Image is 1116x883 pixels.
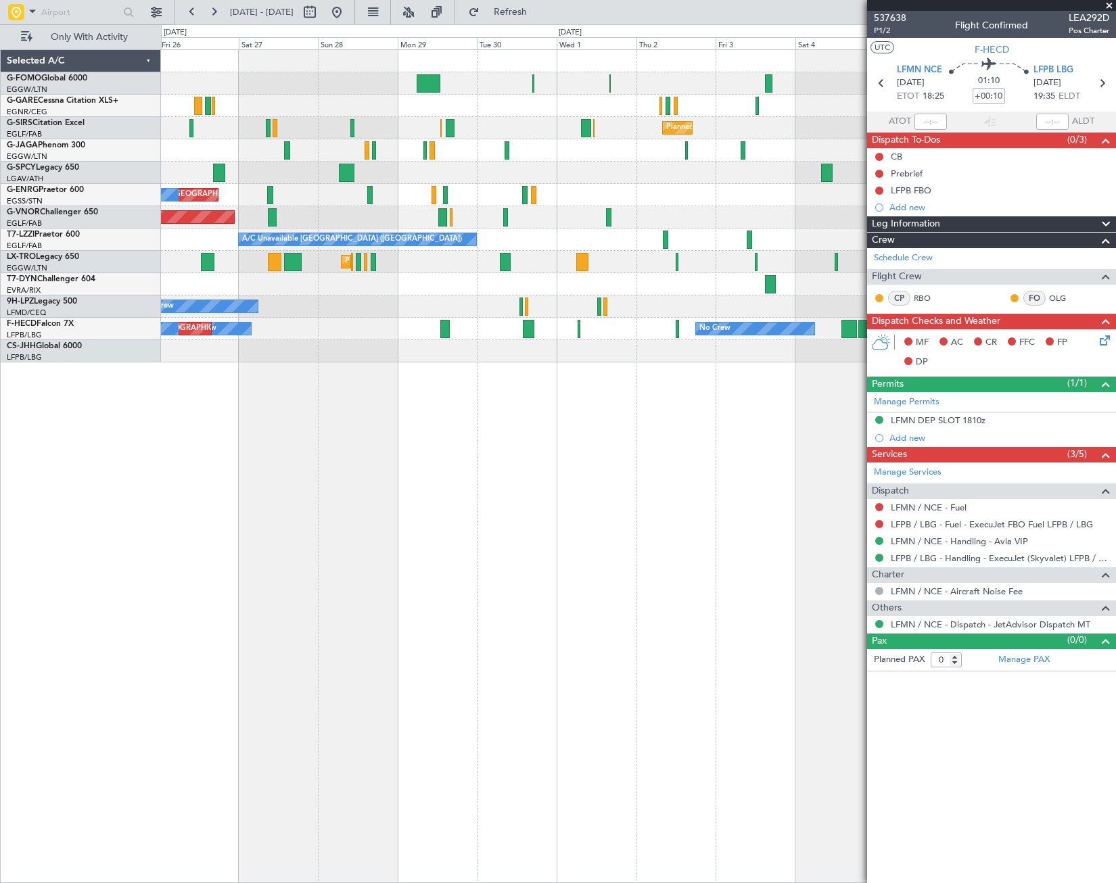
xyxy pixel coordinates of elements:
div: Planned Maint [GEOGRAPHIC_DATA] ([GEOGRAPHIC_DATA]) [666,118,879,138]
span: P1/2 [874,25,906,37]
a: EGGW/LTN [7,263,47,273]
span: [DATE] [1033,76,1061,90]
a: 9H-LPZLegacy 500 [7,297,77,306]
span: Only With Activity [35,32,143,42]
span: 537638 [874,11,906,25]
span: FFC [1019,336,1035,350]
a: EGLF/FAB [7,129,42,139]
a: LFMN / NCE - Dispatch - JetAdvisor Dispatch MT [891,619,1090,630]
span: [DATE] [897,76,925,90]
a: T7-LZZIPraetor 600 [7,231,80,239]
button: Refresh [462,1,543,23]
a: G-SPCYLegacy 650 [7,164,79,172]
a: LFMN / NCE - Aircraft Noise Fee [891,586,1023,597]
span: Dispatch Checks and Weather [872,314,1000,329]
a: Manage Services [874,466,941,479]
a: G-VNORChallenger 650 [7,208,98,216]
a: G-SIRSCitation Excel [7,119,85,127]
div: LFMN DEP SLOT 1810z [891,414,985,426]
span: Leg Information [872,216,940,232]
div: A/C Unavailable [GEOGRAPHIC_DATA] ([GEOGRAPHIC_DATA]) [242,229,462,249]
a: LGAV/ATH [7,174,43,184]
span: CS-JHH [7,342,36,350]
span: Charter [872,567,904,583]
button: UTC [870,41,894,53]
span: LFMN NCE [897,64,942,77]
a: EGLF/FAB [7,241,42,251]
div: Fri 26 [159,37,239,49]
a: EGGW/LTN [7,85,47,95]
span: ELDT [1059,90,1080,103]
span: DP [916,356,928,369]
span: FP [1057,336,1067,350]
a: RBO [914,292,944,304]
span: G-ENRG [7,186,39,194]
div: CP [888,291,910,306]
span: G-FOMO [7,74,41,82]
a: LFMN / NCE - Handling - Avia VIP [891,535,1028,547]
span: LX-TRO [7,253,36,261]
span: CR [985,336,997,350]
div: Planned Maint [GEOGRAPHIC_DATA] ([GEOGRAPHIC_DATA]) [345,252,558,272]
a: EGNR/CEG [7,107,47,117]
a: LFMN / NCE - Fuel [891,502,967,513]
div: Sat 27 [239,37,319,49]
a: LFMD/CEQ [7,308,46,318]
span: [DATE] - [DATE] [230,6,294,18]
a: G-FOMOGlobal 6000 [7,74,87,82]
a: CS-JHHGlobal 6000 [7,342,82,350]
span: T7-LZZI [7,231,34,239]
span: Refresh [482,7,539,17]
label: Planned PAX [874,653,925,667]
span: (3/5) [1067,447,1087,461]
span: Pos Charter [1069,25,1109,37]
div: Sun 28 [318,37,398,49]
span: ALDT [1072,115,1094,128]
span: Permits [872,377,904,392]
span: 18:25 [923,90,944,103]
span: LFPB LBG [1033,64,1073,77]
div: Mon 29 [398,37,478,49]
span: LEA292D [1069,11,1109,25]
span: G-GARE [7,97,38,105]
span: (1/1) [1067,376,1087,390]
span: Others [872,600,902,616]
a: G-GARECessna Citation XLS+ [7,97,118,105]
div: FO [1023,291,1046,306]
a: G-ENRGPraetor 600 [7,186,84,194]
span: T7-DYN [7,275,37,283]
span: AC [951,336,963,350]
a: Manage Permits [874,396,939,409]
div: Fri 3 [716,37,795,49]
div: Thu 2 [636,37,716,49]
span: (0/3) [1067,133,1087,147]
span: Pax [872,634,887,649]
span: ETOT [897,90,919,103]
a: EVRA/RIX [7,285,41,295]
a: OLG [1049,292,1079,304]
span: Crew [872,233,895,248]
button: Only With Activity [15,26,147,48]
span: G-JAGA [7,141,38,149]
a: EGGW/LTN [7,151,47,162]
a: LX-TROLegacy 650 [7,253,79,261]
span: 19:35 [1033,90,1055,103]
span: G-SPCY [7,164,36,172]
input: --:-- [914,114,947,130]
div: [DATE] [164,27,187,39]
a: F-HECDFalcon 7X [7,320,74,328]
span: 01:10 [978,74,1000,88]
span: Services [872,447,907,462]
a: EGLF/FAB [7,218,42,229]
span: Flight Crew [872,269,922,285]
span: G-VNOR [7,208,40,216]
div: LFPB FBO [891,185,931,196]
span: F-HECD [7,320,37,328]
span: F-HECD [975,43,1009,57]
a: T7-DYNChallenger 604 [7,275,95,283]
a: Schedule Crew [874,252,933,265]
div: Add new [889,432,1109,444]
div: Tue 30 [477,37,557,49]
a: Manage PAX [998,653,1050,667]
a: G-JAGAPhenom 300 [7,141,85,149]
